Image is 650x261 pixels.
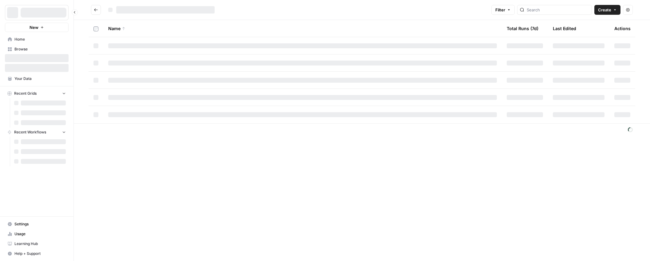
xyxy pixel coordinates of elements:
[108,20,497,37] div: Name
[5,23,69,32] button: New
[594,5,620,15] button: Create
[14,37,66,42] span: Home
[5,74,69,84] a: Your Data
[495,7,505,13] span: Filter
[14,129,46,135] span: Recent Workflows
[491,5,515,15] button: Filter
[14,221,66,227] span: Settings
[5,89,69,98] button: Recent Grids
[5,44,69,54] a: Browse
[14,46,66,52] span: Browse
[14,76,66,81] span: Your Data
[5,249,69,259] button: Help + Support
[507,20,538,37] div: Total Runs (7d)
[5,239,69,249] a: Learning Hub
[30,24,38,30] span: New
[614,20,631,37] div: Actions
[14,251,66,256] span: Help + Support
[5,219,69,229] a: Settings
[5,34,69,44] a: Home
[5,128,69,137] button: Recent Workflows
[598,7,611,13] span: Create
[14,91,37,96] span: Recent Grids
[14,231,66,237] span: Usage
[553,20,576,37] div: Last Edited
[14,241,66,247] span: Learning Hub
[527,7,589,13] input: Search
[5,229,69,239] a: Usage
[91,5,101,15] button: Go back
